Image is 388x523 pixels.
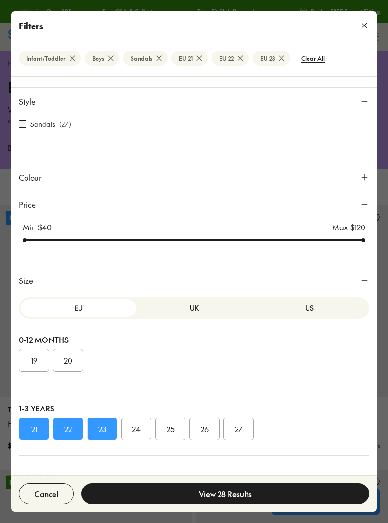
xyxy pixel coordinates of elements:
[19,402,369,414] div: 1-3 Years
[252,299,367,317] button: US
[223,418,254,440] button: 27
[11,191,377,218] button: Price
[300,3,380,20] a: Book a FREE Expert Fitting
[8,137,48,158] a: Baby Shoes
[19,19,43,32] p: Filters
[332,221,365,233] p: Max $ 120
[8,59,380,69] div: >
[121,418,151,440] button: 24
[19,51,81,66] btn: Infant/Toddler
[123,51,168,66] btn: Sandals
[253,51,290,66] btn: EU 23
[8,76,380,97] h1: Baby Sandals
[136,299,252,317] button: UK
[87,418,117,440] button: 23
[11,164,377,191] button: Colour
[6,210,35,225] p: New In
[19,349,49,372] button: 19
[9,460,47,495] iframe: Gorgias live chat messenger
[53,418,83,440] button: 22
[19,96,35,107] span: Style
[311,7,380,16] span: Book a FREE Expert Fitting
[85,51,119,66] btn: Boys
[294,50,332,67] btn: Clear All
[19,483,74,504] button: Cancel
[6,475,42,489] p: Exclusive
[212,51,249,66] btn: EU 22
[8,441,28,451] span: $ 84.95
[53,349,83,372] button: 20
[8,28,69,45] img: SNS_Logo_Responsive.svg
[19,418,49,440] button: 21
[8,405,185,415] p: Teva
[11,88,377,114] button: Style
[171,51,208,66] btn: EU 21
[19,275,33,286] span: Size
[8,105,380,126] p: Whether they're taking their first tiny steps or wiggling their toes in the sand, Shoes & Sox’s b...
[23,221,52,233] p: Min $ 40
[30,119,55,129] label: Sandals
[8,28,69,45] a: Shoes & Sox
[189,418,220,440] button: 26
[81,483,369,504] button: View 28 Results
[19,334,369,345] div: 0-12 Months
[11,267,377,294] button: Size
[59,119,71,129] p: ( 27 )
[21,299,136,317] button: EU
[8,59,26,69] a: Home
[155,418,185,440] button: 25
[19,199,36,210] span: Price
[8,418,185,429] a: Hurricane Xlt2 Sandal Infant
[19,172,42,183] span: Colour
